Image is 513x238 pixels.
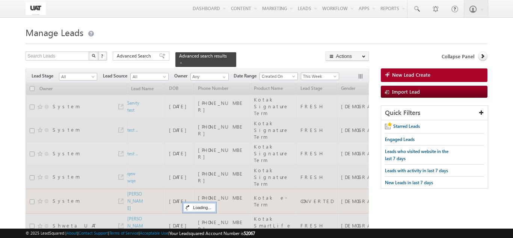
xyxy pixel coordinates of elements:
[117,53,153,59] span: Advanced Search
[169,230,255,236] span: Your Leadsquared Account Number is
[101,53,104,59] span: ?
[109,230,139,235] a: Terms of Service
[98,52,107,61] button: ?
[381,106,488,120] div: Quick Filters
[326,52,369,61] button: Actions
[385,136,415,142] span: Engaged Leads
[301,73,337,80] span: This Week
[381,68,487,82] a: New Lead Create
[78,230,108,235] a: Contact Support
[301,73,339,80] a: This Week
[234,73,260,79] span: Date Range
[183,203,215,212] div: Loading...
[59,73,95,80] span: All
[190,73,229,80] input: Type to Search
[179,53,227,59] span: Advanced search results
[92,54,95,58] img: Search
[392,88,420,95] span: Import Lead
[244,230,255,236] span: 52067
[392,71,430,78] span: New Lead Create
[260,73,298,80] a: Created On
[385,168,448,173] span: Leads with activity in last 7 days
[140,230,168,235] a: Acceptable Use
[393,123,420,129] span: Starred Leads
[103,73,130,79] span: Lead Source
[131,73,166,80] span: All
[32,73,59,79] span: Lead Stage
[260,73,296,80] span: Created On
[26,230,255,237] span: © 2025 LeadSquared | | | | |
[26,2,46,15] img: Custom Logo
[385,149,448,161] span: Leads who visited website in the last 7 days
[66,230,77,235] a: About
[130,73,169,80] a: All
[59,73,97,80] a: All
[26,26,83,38] span: Manage Leads
[385,180,433,185] span: New Leads in last 7 days
[219,73,228,81] a: Show All Items
[174,73,190,79] span: Owner
[442,53,474,60] span: Collapse Panel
